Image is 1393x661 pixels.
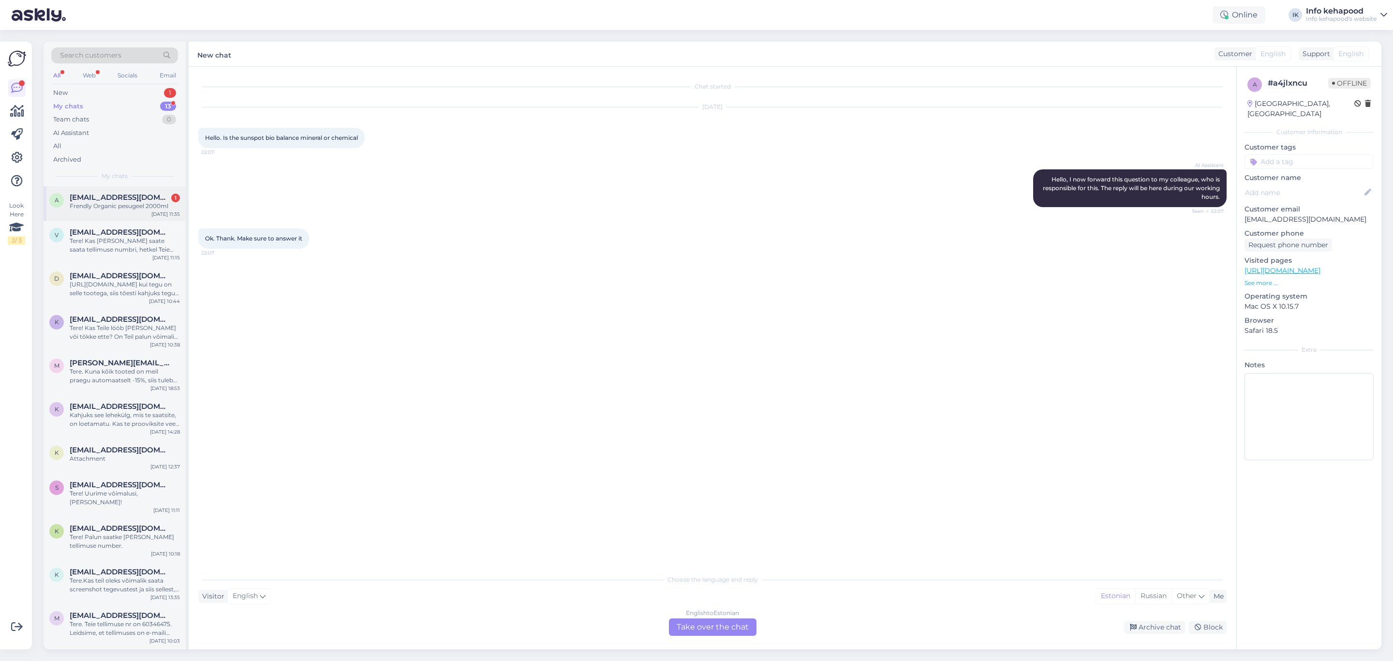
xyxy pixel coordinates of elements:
span: k [55,527,59,535]
span: kristel.kiholane@mail.ee [70,315,170,324]
span: m [54,615,59,622]
span: Seen ✓ 22:07 [1187,208,1224,215]
div: Frendly Organic pesugeel 2000ml [70,202,180,210]
div: AI Assistant [53,128,89,138]
span: Other [1177,591,1197,600]
span: ksaarkopli@gmail.com [70,524,170,533]
p: Customer phone [1245,228,1374,239]
div: New [53,88,68,98]
div: Tere! Kas [PERSON_NAME] saate saata tellimuse numbri, hetkel Teie nimega ma tellimust ei leidnud. [70,237,180,254]
input: Add name [1245,187,1363,198]
span: d [54,275,59,282]
div: 0 [162,115,176,124]
div: Archived [53,155,81,165]
div: IK [1289,8,1302,22]
div: Chat started [198,82,1227,91]
p: Visited pages [1245,255,1374,266]
div: 13 [160,102,176,111]
p: Notes [1245,360,1374,370]
span: a [55,196,59,204]
div: [DATE] 10:03 [149,637,180,645]
p: Safari 18.5 [1245,326,1374,336]
div: Estonian [1096,589,1135,603]
div: Customer [1215,49,1252,59]
span: katlinlindmae@gmail.com [70,568,170,576]
div: 2 / 3 [8,236,25,245]
div: Email [158,69,178,82]
div: All [53,141,61,151]
a: [URL][DOMAIN_NAME] [1245,266,1320,275]
p: Mac OS X 10.15.7 [1245,301,1374,312]
div: Choose the language and reply [198,575,1227,584]
div: Tere! Uurime võimalusi, [PERSON_NAME]! [70,489,180,507]
span: klenja.tiitsar@gmail.com [70,446,170,454]
span: 22:07 [201,249,237,256]
span: Hello. Is the sunspot bio balance mineral or chemical [205,134,358,141]
div: [DATE] 11:15 [152,254,180,261]
div: Request phone number [1245,239,1332,252]
span: sirlipolts@gmail.com [70,481,170,489]
span: k [55,406,59,413]
span: AI Assistant [1187,162,1224,169]
div: Tere. Teie tellimuse nr on 60346475. Leidsime, et tellimuses on e-maili aadressis viga sees, seet... [70,620,180,637]
div: Take over the chat [669,618,756,636]
div: Online [1213,6,1265,24]
div: [DATE] 11:35 [151,210,180,218]
span: andraroosipold@gmail.com [70,193,170,202]
div: [GEOGRAPHIC_DATA], [GEOGRAPHIC_DATA] [1247,99,1354,119]
p: Customer email [1245,204,1374,214]
div: Info kehapood's website [1306,15,1377,23]
div: Info kehapood [1306,7,1377,15]
div: 1 [171,194,180,202]
span: k [55,318,59,326]
span: klenja.tiitsar@gmail.com [70,402,170,411]
span: valterelve@gmail.com [70,228,170,237]
span: My chats [102,172,128,180]
span: s [55,484,59,491]
p: Customer tags [1245,142,1374,152]
span: marjamaa.michel@gmail.com [70,359,170,367]
div: Block [1189,621,1227,634]
div: Look Here [8,201,25,245]
span: English [233,591,258,601]
div: [DATE] 10:18 [151,550,180,557]
div: Tere. Kuna kõik tooted on meil praegu automaatselt -15%, siis tulebki koodi kasutades topelt [DEM... [70,367,180,385]
div: [DATE] 11:11 [153,507,180,514]
div: [DATE] 14:28 [150,428,180,436]
span: English [1260,49,1286,59]
div: Support [1299,49,1330,59]
div: [DATE] 18:53 [150,385,180,392]
div: All [51,69,62,82]
div: # a4jlxncu [1268,77,1328,89]
span: Offline [1328,78,1371,89]
div: Extra [1245,346,1374,354]
span: v [55,231,59,239]
div: Web [81,69,98,82]
div: [URL][DOMAIN_NAME] kui tegu on selle tootega, siis tõesti kahjuks tegu ei ole veaga. [70,280,180,298]
a: Info kehapoodInfo kehapood's website [1306,7,1387,23]
div: Attachment [70,454,180,463]
span: dkolnenkova@gmail.com [70,271,170,280]
span: k [55,449,59,456]
div: Customer information [1245,128,1374,136]
div: Visitor [198,591,224,601]
div: [DATE] 10:38 [150,341,180,348]
div: [DATE] 10:44 [149,298,180,305]
div: Russian [1135,589,1171,603]
p: [EMAIL_ADDRESS][DOMAIN_NAME] [1245,214,1374,225]
div: My chats [53,102,83,111]
input: Add a tag [1245,154,1374,169]
span: Ok. Thank. Make sure to answer it [205,235,302,242]
div: Me [1210,591,1224,601]
div: English to Estonian [686,609,739,617]
span: 22:07 [201,149,237,156]
span: k [55,571,59,578]
div: Tere! Kas Teile lööb [PERSON_NAME] või tõkke ette? On Teil palun võimalik saata screenshot. [70,324,180,341]
p: Customer name [1245,173,1374,183]
div: [DATE] [198,103,1227,111]
p: Browser [1245,315,1374,326]
div: Archive chat [1124,621,1185,634]
img: Askly Logo [8,49,26,68]
div: Kahjuks see lehekülg, mis te saatsite, on loetamatu. Kas te prooviksite veel ostukorvist sellise ... [70,411,180,428]
span: Search customers [60,50,121,60]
